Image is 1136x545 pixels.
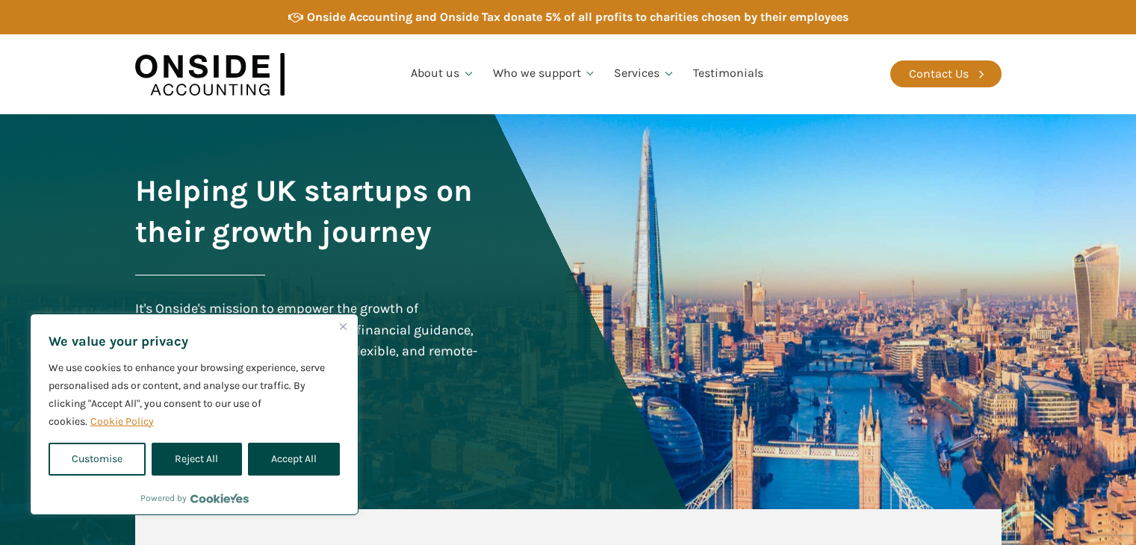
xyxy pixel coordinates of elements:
div: Contact Us [909,64,969,84]
a: Services [605,49,684,99]
img: Onside Accounting [135,46,285,103]
button: Customise [49,443,146,476]
a: Testimonials [684,49,772,99]
button: Accept All [248,443,340,476]
a: Visit CookieYes website [190,493,249,503]
a: Who we support [484,49,606,99]
button: Close [334,317,352,335]
p: We value your privacy [49,332,340,350]
p: We use cookies to enhance your browsing experience, serve personalised ads or content, and analys... [49,359,340,431]
div: We value your privacy [30,314,359,515]
div: It's Onside's mission to empower the growth of technology startups through expert financial guida... [135,298,482,384]
div: Onside Accounting and Onside Tax donate 5% of all profits to charities chosen by their employees [307,7,848,27]
img: Close [340,323,347,330]
h1: Helping UK startups on their growth journey [135,170,482,252]
div: Powered by [140,490,249,505]
a: About us [402,49,484,99]
a: Contact Us [890,60,1002,87]
a: Cookie Policy [90,414,155,429]
button: Reject All [152,443,241,476]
